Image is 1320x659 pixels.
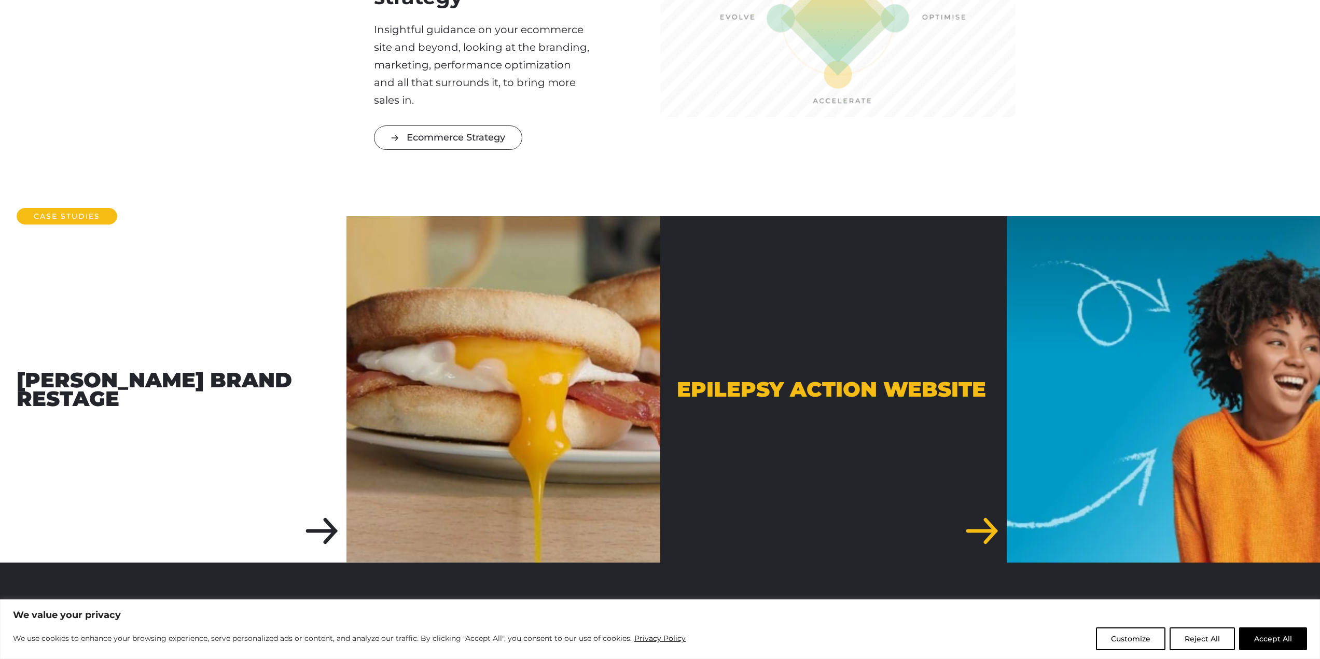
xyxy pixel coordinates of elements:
[346,216,660,563] img: Russell Hobbs Brand Restage
[1007,216,1320,563] img: Epilepsy Action Website
[1096,627,1165,650] button: Customize
[660,216,1007,563] div: Epilepsy Action Website
[374,23,589,106] span: Insightful guidance on your ecommerce site and beyond, looking at the branding, marketing, perfor...
[13,632,686,644] p: We use cookies to enhance your browsing experience, serve personalized ads or content, and analyz...
[1170,627,1235,650] button: Reject All
[634,632,686,644] a: Privacy Policy
[17,208,117,225] h2: Case Studies
[13,609,1307,621] p: We value your privacy
[374,125,522,150] a: Ecommerce Strategy
[1239,627,1307,650] button: Accept All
